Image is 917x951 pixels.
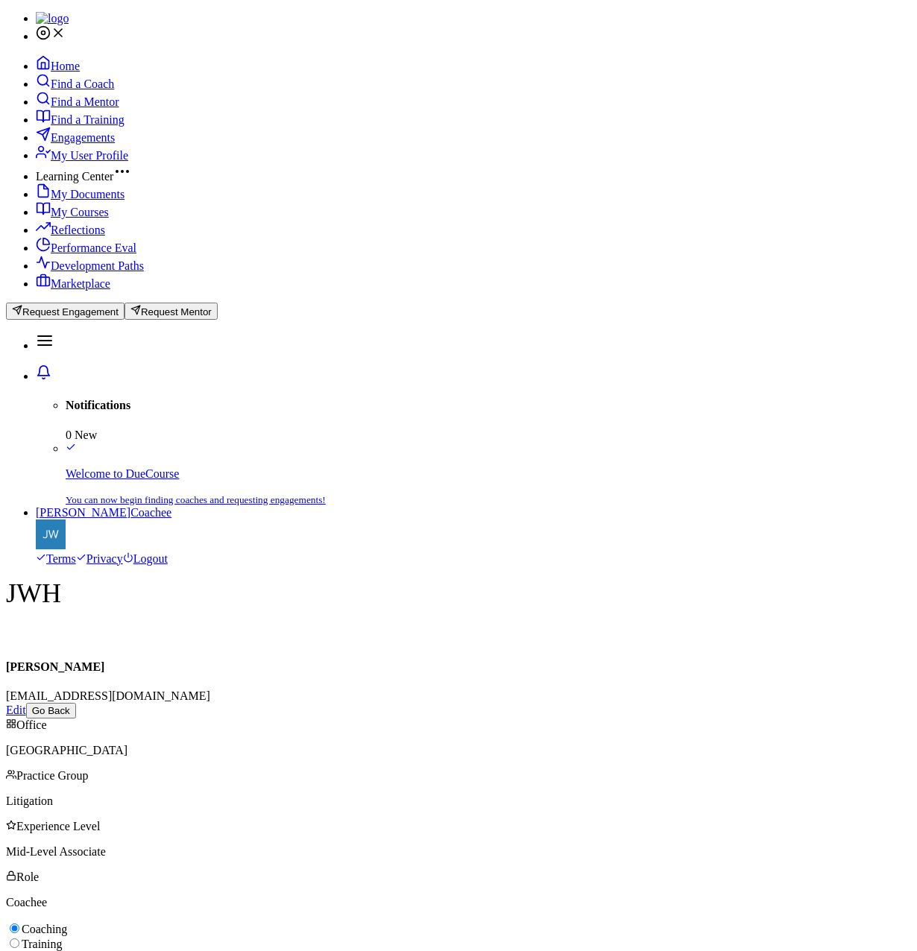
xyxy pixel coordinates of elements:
[141,306,212,317] span: Request Mentor
[51,206,109,218] span: My Courses
[66,494,326,505] small: You can now begin finding coaches and requesting engagements!
[36,149,128,162] a: My User Profile
[36,170,113,183] span: Learning Center
[51,259,144,272] span: Development Paths
[6,578,61,608] span: JWH
[6,794,911,808] p: Litigation
[36,519,66,549] img: avatarImg
[125,303,218,320] button: Request Mentor
[6,660,911,674] h4: [PERSON_NAME]
[6,303,125,320] button: Request Engagement
[36,60,80,72] a: Home
[51,131,115,144] span: Engagements
[36,206,109,218] a: My Courses
[6,896,911,909] p: Coachee
[36,506,911,552] a: [PERSON_NAME]CoacheeavatarImg
[46,552,76,565] span: Terms
[51,95,119,108] span: Find a Mentor
[6,744,911,757] p: [GEOGRAPHIC_DATA]
[51,241,136,254] span: Performance Eval
[86,552,123,565] span: Privacy
[22,306,119,317] span: Request Engagement
[133,552,168,565] span: Logout
[130,506,171,519] span: Coachee
[51,78,114,90] span: Find a Coach
[51,113,125,126] span: Find a Training
[6,845,911,859] p: Mid-Level Associate
[26,703,76,718] button: Go Back
[36,277,110,290] a: Marketplace
[36,95,119,108] a: Find a Mentor
[66,467,179,480] span: Welcome to DueCourse
[51,188,125,200] span: My Documents
[22,923,67,935] label: Coaching
[36,78,114,90] a: Find a Coach
[6,689,210,702] span: [EMAIL_ADDRESS][DOMAIN_NAME]
[16,718,47,731] span: Office
[22,938,63,950] label: Training
[36,224,105,236] a: Reflections
[51,224,105,236] span: Reflections
[36,259,144,272] a: Development Paths
[16,769,88,782] span: Practice Group
[36,113,125,126] a: Find a Training
[36,12,69,25] img: logo
[66,429,911,442] div: 0 New
[66,399,911,412] h4: Notifications
[51,277,110,290] span: Marketplace
[36,241,136,254] a: Performance Eval
[36,188,125,200] a: My Documents
[36,131,115,144] a: Engagements
[16,820,100,832] span: Experience Level
[51,149,128,162] span: My User Profile
[51,60,80,72] span: Home
[6,704,26,716] a: Edit
[36,506,130,519] span: [PERSON_NAME]
[16,871,39,883] span: Role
